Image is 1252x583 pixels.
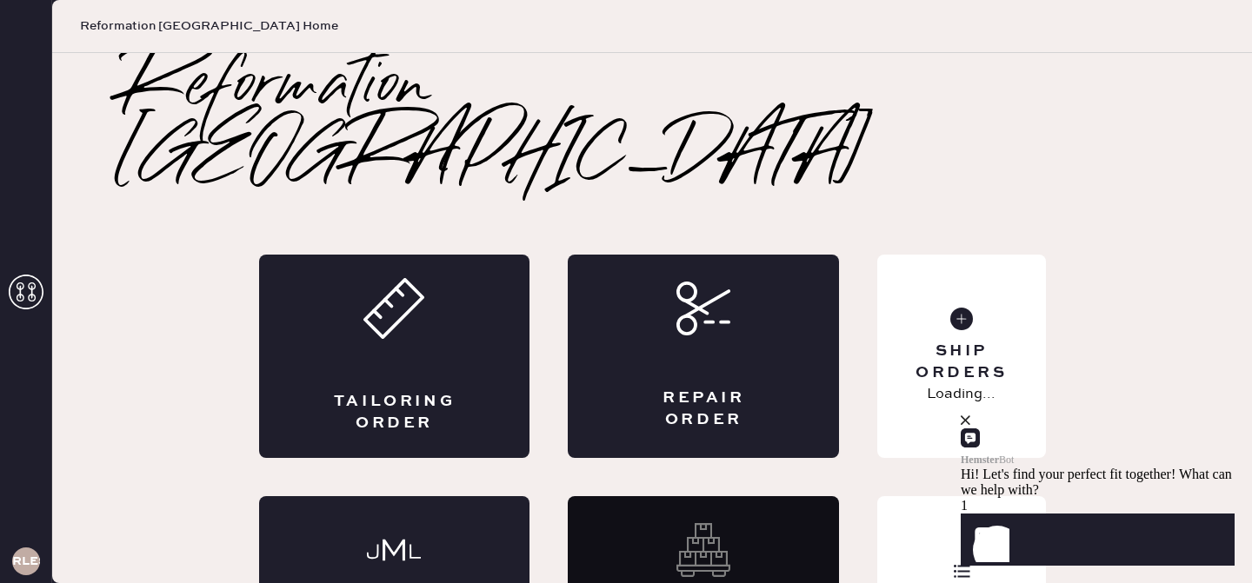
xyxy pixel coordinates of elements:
[329,391,461,434] div: Tailoring Order
[12,555,40,567] h3: RLESA
[637,388,769,431] div: Repair Order
[80,17,338,35] span: Reformation [GEOGRAPHIC_DATA] Home
[122,53,1182,192] h2: Reformation [GEOGRAPHIC_DATA]
[961,348,1248,580] iframe: Front Chat
[927,384,996,405] p: Loading...
[891,341,1031,384] div: Ship Orders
